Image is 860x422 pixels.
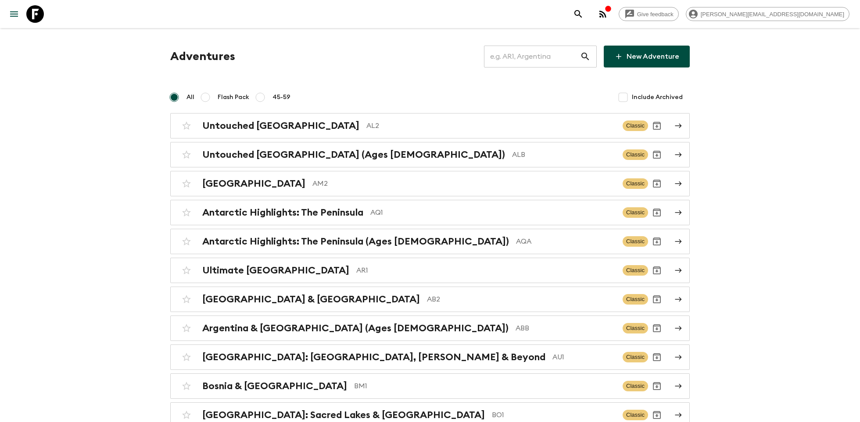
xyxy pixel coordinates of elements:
[170,258,690,283] a: Ultimate [GEOGRAPHIC_DATA]AR1ClassicArchive
[170,200,690,225] a: Antarctic Highlights: The PeninsulaAQ1ClassicArchive
[202,409,485,421] h2: [GEOGRAPHIC_DATA]: Sacred Lakes & [GEOGRAPHIC_DATA]
[696,11,849,18] span: [PERSON_NAME][EMAIL_ADDRESS][DOMAIN_NAME]
[623,352,648,362] span: Classic
[202,120,359,131] h2: Untouched [GEOGRAPHIC_DATA]
[484,44,580,69] input: e.g. AR1, Argentina
[272,93,290,102] span: 45-59
[623,236,648,247] span: Classic
[632,93,683,102] span: Include Archived
[170,171,690,196] a: [GEOGRAPHIC_DATA]AM2ClassicArchive
[170,373,690,399] a: Bosnia & [GEOGRAPHIC_DATA]BM1ClassicArchive
[623,207,648,218] span: Classic
[516,323,616,333] p: ABB
[623,265,648,276] span: Classic
[170,229,690,254] a: Antarctic Highlights: The Peninsula (Ages [DEMOGRAPHIC_DATA])AQAClassicArchive
[604,46,690,67] a: New Adventure
[623,323,648,333] span: Classic
[186,93,194,102] span: All
[623,149,648,160] span: Classic
[648,291,666,308] button: Archive
[648,175,666,192] button: Archive
[686,7,849,21] div: [PERSON_NAME][EMAIL_ADDRESS][DOMAIN_NAME]
[648,146,666,163] button: Archive
[202,265,349,276] h2: Ultimate [GEOGRAPHIC_DATA]
[312,178,616,189] p: AM2
[202,323,509,334] h2: Argentina & [GEOGRAPHIC_DATA] (Ages [DEMOGRAPHIC_DATA])
[648,233,666,250] button: Archive
[648,262,666,279] button: Archive
[202,207,363,218] h2: Antarctic Highlights: The Peninsula
[170,142,690,167] a: Untouched [GEOGRAPHIC_DATA] (Ages [DEMOGRAPHIC_DATA])ALBClassicArchive
[170,287,690,312] a: [GEOGRAPHIC_DATA] & [GEOGRAPHIC_DATA]AB2ClassicArchive
[202,149,505,160] h2: Untouched [GEOGRAPHIC_DATA] (Ages [DEMOGRAPHIC_DATA])
[512,149,616,160] p: ALB
[170,113,690,138] a: Untouched [GEOGRAPHIC_DATA]AL2ClassicArchive
[202,178,305,189] h2: [GEOGRAPHIC_DATA]
[648,377,666,395] button: Archive
[427,294,616,305] p: AB2
[354,381,616,391] p: BM1
[202,351,545,363] h2: [GEOGRAPHIC_DATA]: [GEOGRAPHIC_DATA], [PERSON_NAME] & Beyond
[202,380,347,392] h2: Bosnia & [GEOGRAPHIC_DATA]
[619,7,679,21] a: Give feedback
[170,344,690,370] a: [GEOGRAPHIC_DATA]: [GEOGRAPHIC_DATA], [PERSON_NAME] & BeyondAU1ClassicArchive
[516,236,616,247] p: AQA
[202,236,509,247] h2: Antarctic Highlights: The Peninsula (Ages [DEMOGRAPHIC_DATA])
[492,410,616,420] p: BO1
[170,316,690,341] a: Argentina & [GEOGRAPHIC_DATA] (Ages [DEMOGRAPHIC_DATA])ABBClassicArchive
[356,265,616,276] p: AR1
[623,294,648,305] span: Classic
[5,5,23,23] button: menu
[570,5,587,23] button: search adventures
[218,93,249,102] span: Flash Pack
[366,121,616,131] p: AL2
[370,207,616,218] p: AQ1
[648,204,666,221] button: Archive
[648,117,666,135] button: Archive
[623,410,648,420] span: Classic
[632,11,678,18] span: Give feedback
[623,121,648,131] span: Classic
[170,48,235,65] h1: Adventures
[202,294,420,305] h2: [GEOGRAPHIC_DATA] & [GEOGRAPHIC_DATA]
[623,381,648,391] span: Classic
[623,178,648,189] span: Classic
[552,352,616,362] p: AU1
[648,348,666,366] button: Archive
[648,319,666,337] button: Archive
